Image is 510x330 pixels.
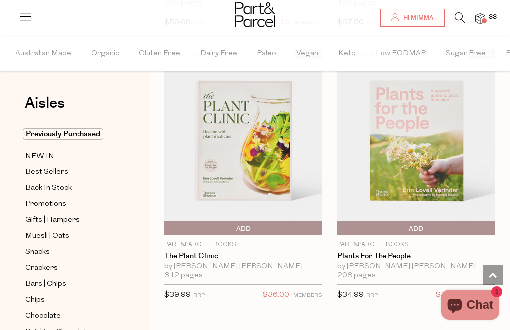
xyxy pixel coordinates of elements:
[486,13,499,22] span: 33
[338,36,356,71] span: Keto
[139,36,180,71] span: Gluten Free
[401,14,433,22] span: Hi Mimma
[25,150,116,163] a: NEW IN
[366,293,378,298] small: RRP
[376,36,426,71] span: Low FODMAP
[438,290,502,322] inbox-online-store-chat: Shopify online store chat
[25,151,54,163] span: NEW IN
[25,166,116,178] a: Best Sellers
[25,92,65,114] span: Aisles
[25,230,116,242] a: Muesli | Oats
[25,294,45,306] span: Chips
[293,293,322,298] small: MEMBERS
[25,198,116,210] a: Promotions
[25,230,69,242] span: Muesli | Oats
[337,221,495,235] button: Add To Parcel
[23,128,103,140] span: Previously Purchased
[25,214,116,226] a: Gifts | Hampers
[25,278,66,290] span: Bars | Chips
[337,252,495,261] a: Plants for the People
[337,271,376,280] span: 208 pages
[25,246,50,258] span: Snacks
[25,262,116,274] a: Crackers
[25,294,116,306] a: Chips
[337,240,495,249] p: Part&Parcel - Books
[337,291,364,299] span: $34.99
[25,246,116,258] a: Snacks
[337,262,495,271] div: by [PERSON_NAME] [PERSON_NAME]
[193,293,205,298] small: RRP
[257,36,276,71] span: Paleo
[164,252,322,261] a: The Plant Clinic
[164,262,322,271] div: by [PERSON_NAME] [PERSON_NAME]
[164,240,322,249] p: Part&Parcel - Books
[380,9,445,27] a: Hi Mimma
[25,166,68,178] span: Best Sellers
[164,291,191,299] span: $39.99
[25,310,116,322] a: Chocolate
[164,49,322,235] img: The Plant Clinic
[164,221,322,235] button: Add To Parcel
[25,128,116,140] a: Previously Purchased
[164,271,203,280] span: 312 pages
[15,36,71,71] span: Australian Made
[337,49,495,235] img: Plants for the People
[91,36,119,71] span: Organic
[25,96,65,121] a: Aisles
[25,182,72,194] span: Back In Stock
[296,36,318,71] span: Vegan
[25,262,58,274] span: Crackers
[25,278,116,290] a: Bars | Chips
[235,2,275,27] img: Part&Parcel
[200,36,237,71] span: Dairy Free
[25,310,61,322] span: Chocolate
[25,214,80,226] span: Gifts | Hampers
[263,289,289,302] span: $36.00
[25,198,66,210] span: Promotions
[436,289,462,302] span: $31.50
[25,182,116,194] a: Back In Stock
[475,13,485,24] a: 33
[446,36,486,71] span: Sugar Free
